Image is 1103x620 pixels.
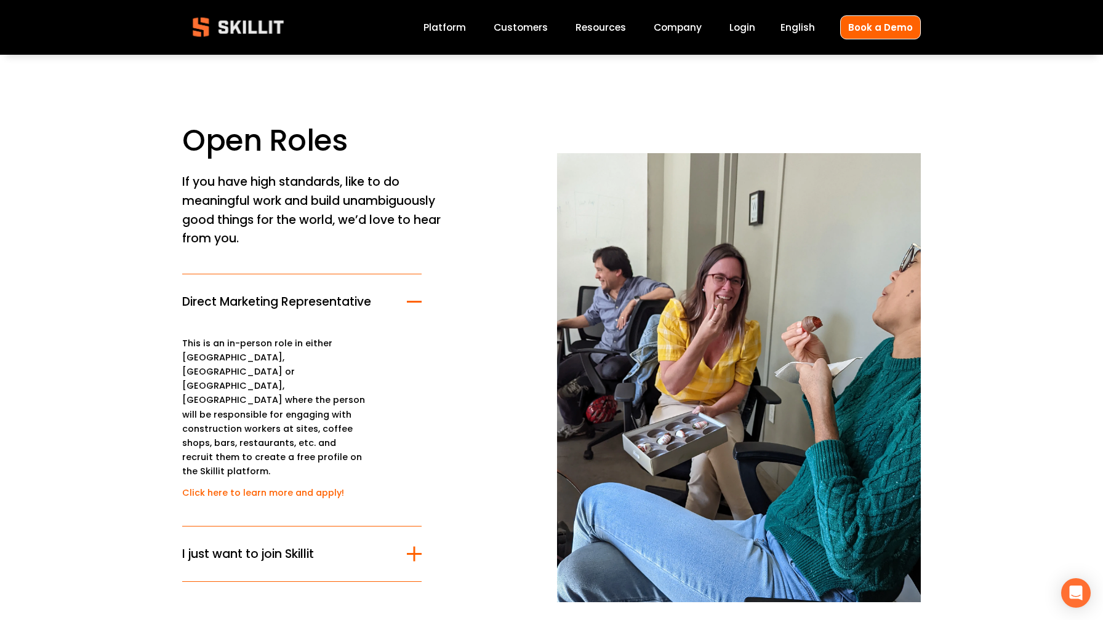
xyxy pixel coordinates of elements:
span: English [780,20,815,34]
button: Direct Marketing Representative [182,274,422,329]
div: Open Intercom Messenger [1061,578,1091,608]
button: I just want to join Skillit [182,527,422,581]
a: Login [729,19,755,36]
span: Direct Marketing Representative [182,293,407,311]
span: I just want to join Skillit [182,545,407,563]
div: Direct Marketing Representative [182,329,422,526]
a: Customers [494,19,548,36]
a: Company [654,19,702,36]
img: Skillit [182,9,294,46]
p: If you have high standards, like to do meaningful work and build unambiguously good things for th... [182,173,452,248]
p: This is an in-person role in either [GEOGRAPHIC_DATA], [GEOGRAPHIC_DATA] or [GEOGRAPHIC_DATA], [G... [182,336,367,478]
a: Platform [423,19,466,36]
a: Book a Demo [840,15,921,39]
a: Click here to learn more and apply! [182,487,344,499]
h1: Open Roles [182,122,546,159]
div: language picker [780,19,815,36]
a: folder dropdown [576,19,626,36]
span: Resources [576,20,626,34]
